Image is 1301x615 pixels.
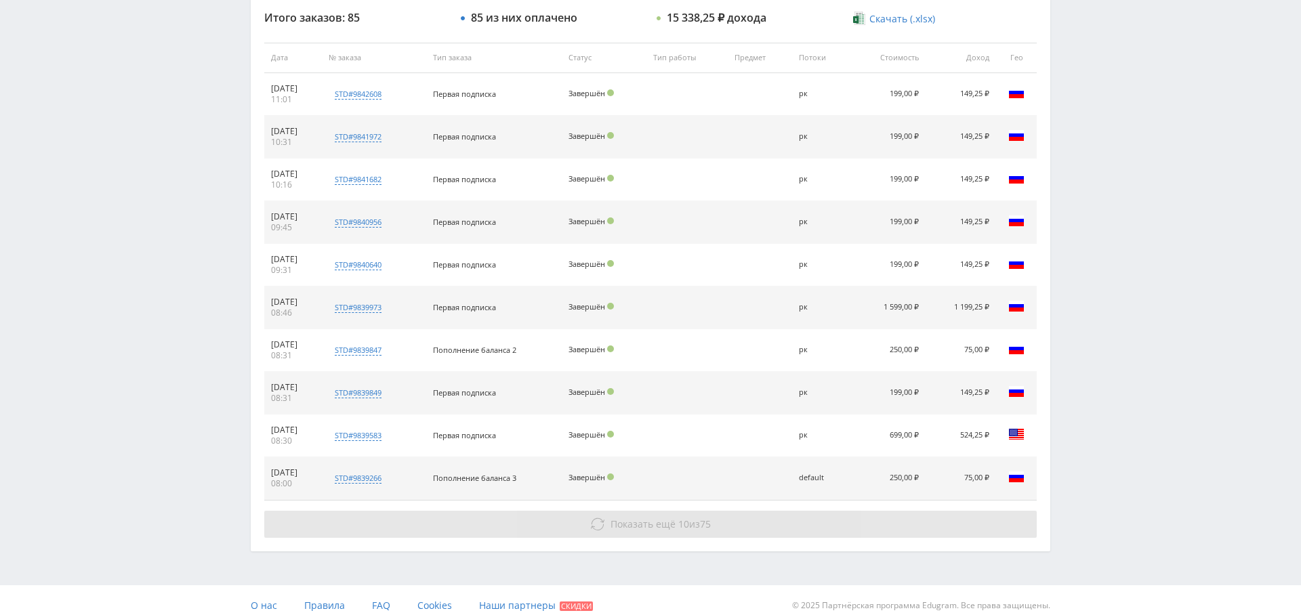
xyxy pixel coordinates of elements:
[850,43,926,73] th: Стоимость
[1008,127,1025,144] img: rus.png
[271,467,315,478] div: [DATE]
[1008,170,1025,186] img: rus.png
[271,393,315,404] div: 08:31
[433,174,496,184] span: Первая подписка
[611,517,676,530] span: Показать ещё
[335,387,381,398] div: std#9839849
[607,217,614,224] span: Подтвержден
[569,88,605,98] span: Завершён
[372,599,390,612] span: FAQ
[433,387,496,398] span: Первая подписка
[926,457,996,500] td: 75,00 ₽
[433,345,516,355] span: Пополнение баланса 2
[264,43,322,73] th: Дата
[799,431,844,440] div: рк
[678,517,689,530] span: 10
[433,131,496,142] span: Первая подписка
[926,287,996,329] td: 1 199,25 ₽
[335,89,381,100] div: std#9842608
[569,173,605,184] span: Завершён
[271,265,315,276] div: 09:31
[471,12,577,24] div: 85 из них оплачено
[251,599,277,612] span: О нас
[607,89,614,96] span: Подтвержден
[799,345,844,354] div: рк
[853,12,934,26] a: Скачать (.xlsx)
[700,517,711,530] span: 75
[335,259,381,270] div: std#9840640
[926,244,996,287] td: 149,25 ₽
[850,415,926,457] td: 699,00 ₽
[850,457,926,500] td: 250,00 ₽
[799,260,844,269] div: рк
[799,132,844,141] div: рк
[728,43,792,73] th: Предмет
[271,211,315,222] div: [DATE]
[335,131,381,142] div: std#9841972
[1008,255,1025,272] img: rus.png
[850,158,926,201] td: 199,00 ₽
[792,43,850,73] th: Потоки
[271,254,315,265] div: [DATE]
[271,222,315,233] div: 09:45
[433,217,496,227] span: Первая подписка
[271,126,315,137] div: [DATE]
[335,217,381,228] div: std#9840956
[335,430,381,441] div: std#9839583
[271,83,315,94] div: [DATE]
[607,303,614,310] span: Подтвержден
[433,430,496,440] span: Первая подписка
[607,175,614,182] span: Подтвержден
[850,329,926,372] td: 250,00 ₽
[569,131,605,141] span: Завершён
[799,388,844,397] div: рк
[271,137,315,148] div: 10:31
[271,350,315,361] div: 08:31
[271,297,315,307] div: [DATE]
[433,89,496,99] span: Первая подписка
[562,43,646,73] th: Статус
[335,345,381,356] div: std#9839847
[271,478,315,489] div: 08:00
[926,116,996,158] td: 149,25 ₽
[853,12,865,25] img: xlsx
[322,43,426,73] th: № заказа
[850,372,926,415] td: 199,00 ₽
[426,43,562,73] th: Тип заказа
[869,14,935,24] span: Скачать (.xlsx)
[926,201,996,244] td: 149,25 ₽
[799,175,844,184] div: рк
[417,599,452,612] span: Cookies
[926,43,996,73] th: Доход
[799,217,844,226] div: рк
[850,201,926,244] td: 199,00 ₽
[1008,85,1025,101] img: rus.png
[271,94,315,105] div: 11:01
[569,344,605,354] span: Завершён
[607,473,614,480] span: Подтвержден
[433,473,516,483] span: Пополнение баланса 3
[1008,383,1025,400] img: rus.png
[1008,298,1025,314] img: rus.png
[799,303,844,312] div: рк
[926,73,996,116] td: 149,25 ₽
[1008,341,1025,357] img: rus.png
[569,301,605,312] span: Завершён
[433,302,496,312] span: Первая подписка
[926,329,996,372] td: 75,00 ₽
[607,388,614,395] span: Подтвержден
[607,345,614,352] span: Подтвержден
[926,158,996,201] td: 149,25 ₽
[560,601,593,611] span: Скидки
[271,339,315,350] div: [DATE]
[335,174,381,185] div: std#9841682
[926,372,996,415] td: 149,25 ₽
[304,599,345,612] span: Правила
[850,73,926,116] td: 199,00 ₽
[271,382,315,393] div: [DATE]
[607,260,614,267] span: Подтвержден
[667,12,766,24] div: 15 338,25 ₽ дохода
[611,517,711,530] span: из
[433,259,496,270] span: Первая подписка
[607,132,614,139] span: Подтвержден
